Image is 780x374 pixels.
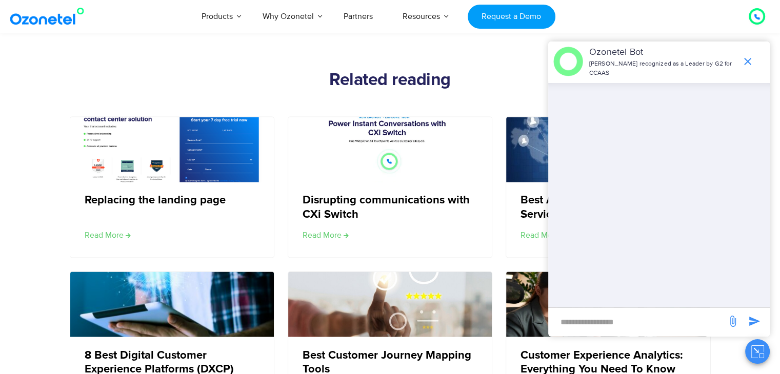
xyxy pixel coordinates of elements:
a: Read more about Best AI Tools for Customer Service in 2024 [521,228,567,241]
a: Best AI Tools for Customer Service in [DATE] [521,194,694,221]
a: Read more about Disrupting communications with CXi Switch [303,228,349,241]
h2: Related reading [70,70,711,91]
p: [PERSON_NAME] recognized as a Leader by G2 for CCAAS [589,59,736,78]
span: end chat or minimize [737,51,758,72]
span: send message [744,311,765,331]
a: Request a Demo [468,5,555,29]
a: Disrupting communications with CXi Switch [303,194,476,221]
span: send message [723,311,743,331]
button: Close chat [745,339,770,364]
a: Replacing the landing page [85,194,226,207]
img: header [553,47,583,76]
a: Read more about Replacing the landing page [85,228,131,241]
div: new-msg-input [553,313,722,331]
p: Ozonetel Bot [589,46,736,59]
